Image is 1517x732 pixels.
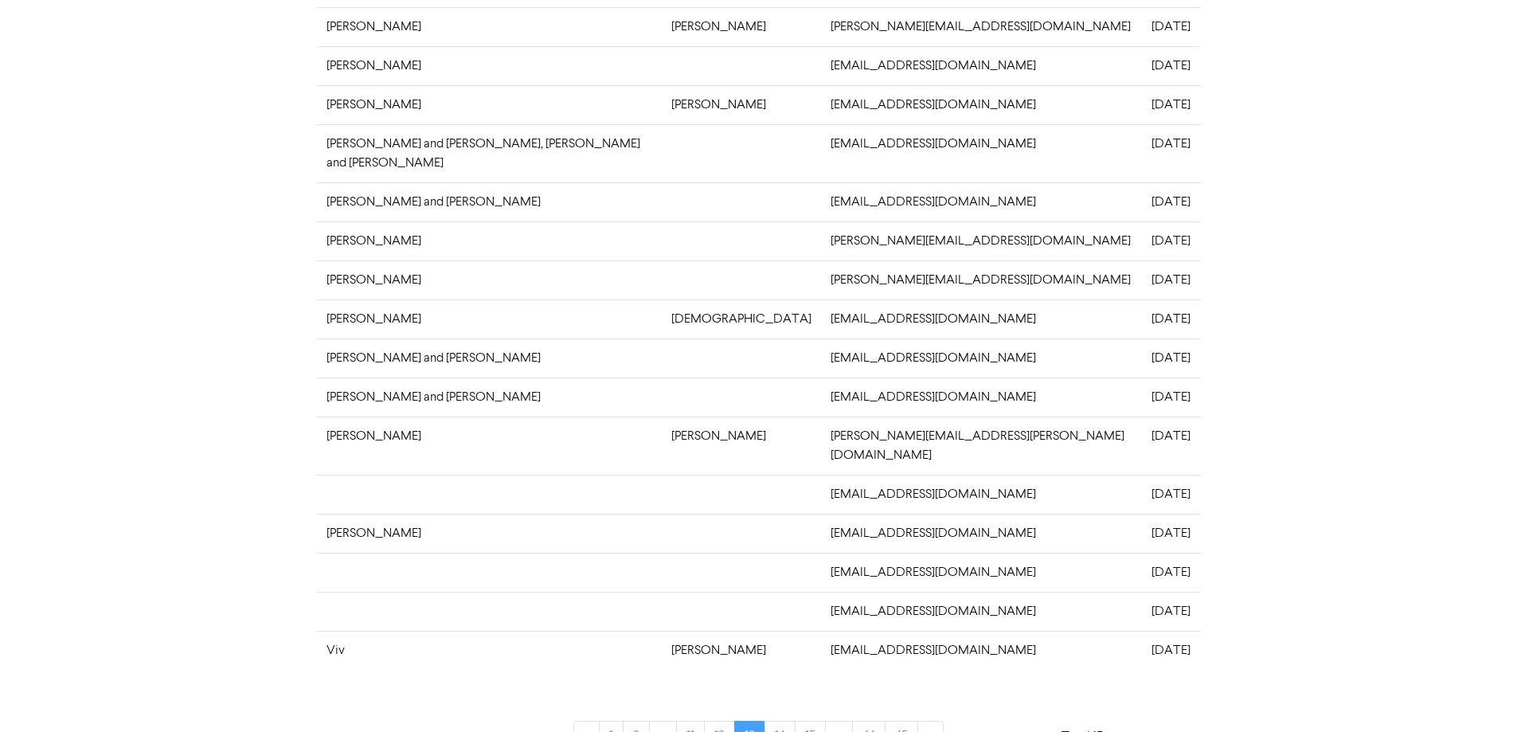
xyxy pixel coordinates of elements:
td: [EMAIL_ADDRESS][DOMAIN_NAME] [821,339,1143,378]
td: [DATE] [1142,124,1200,182]
td: [DATE] [1142,592,1200,631]
td: [DEMOGRAPHIC_DATA] [662,299,821,339]
td: [PERSON_NAME][EMAIL_ADDRESS][DOMAIN_NAME] [821,7,1143,46]
td: [PERSON_NAME][EMAIL_ADDRESS][DOMAIN_NAME] [821,221,1143,260]
td: [EMAIL_ADDRESS][DOMAIN_NAME] [821,85,1143,124]
td: [PERSON_NAME] [317,85,662,124]
td: [PERSON_NAME] [662,7,821,46]
td: [DATE] [1142,260,1200,299]
td: [PERSON_NAME] [317,221,662,260]
td: [EMAIL_ADDRESS][DOMAIN_NAME] [821,631,1143,670]
td: [PERSON_NAME] and [PERSON_NAME] [317,378,662,417]
td: [DATE] [1142,553,1200,592]
td: [DATE] [1142,475,1200,514]
td: [DATE] [1142,299,1200,339]
td: [PERSON_NAME][EMAIL_ADDRESS][DOMAIN_NAME] [821,260,1143,299]
td: [DATE] [1142,339,1200,378]
td: [DATE] [1142,631,1200,670]
td: [EMAIL_ADDRESS][DOMAIN_NAME] [821,553,1143,592]
td: [PERSON_NAME] [662,417,821,475]
td: [DATE] [1142,46,1200,85]
td: [DATE] [1142,85,1200,124]
td: [PERSON_NAME] [317,7,662,46]
td: [DATE] [1142,221,1200,260]
td: [PERSON_NAME] [317,417,662,475]
td: [DATE] [1142,417,1200,475]
td: [PERSON_NAME] [662,631,821,670]
td: [PERSON_NAME] and [PERSON_NAME] [317,182,662,221]
td: [PERSON_NAME] [317,514,662,553]
td: [EMAIL_ADDRESS][DOMAIN_NAME] [821,592,1143,631]
td: [PERSON_NAME] and [PERSON_NAME], [PERSON_NAME] and [PERSON_NAME] [317,124,662,182]
td: [PERSON_NAME] [317,46,662,85]
td: [PERSON_NAME] [317,260,662,299]
td: [DATE] [1142,7,1200,46]
td: Viv [317,631,662,670]
td: [DATE] [1142,182,1200,221]
td: [DATE] [1142,378,1200,417]
td: [PERSON_NAME] [662,85,821,124]
td: [EMAIL_ADDRESS][DOMAIN_NAME] [821,299,1143,339]
iframe: Chat Widget [1437,656,1517,732]
td: [PERSON_NAME] [317,299,662,339]
td: [EMAIL_ADDRESS][DOMAIN_NAME] [821,124,1143,182]
td: [EMAIL_ADDRESS][DOMAIN_NAME] [821,182,1143,221]
td: [EMAIL_ADDRESS][DOMAIN_NAME] [821,475,1143,514]
td: [EMAIL_ADDRESS][DOMAIN_NAME] [821,514,1143,553]
td: [EMAIL_ADDRESS][DOMAIN_NAME] [821,46,1143,85]
td: [DATE] [1142,514,1200,553]
td: [PERSON_NAME] and [PERSON_NAME] [317,339,662,378]
td: [PERSON_NAME][EMAIL_ADDRESS][PERSON_NAME][DOMAIN_NAME] [821,417,1143,475]
td: [EMAIL_ADDRESS][DOMAIN_NAME] [821,378,1143,417]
